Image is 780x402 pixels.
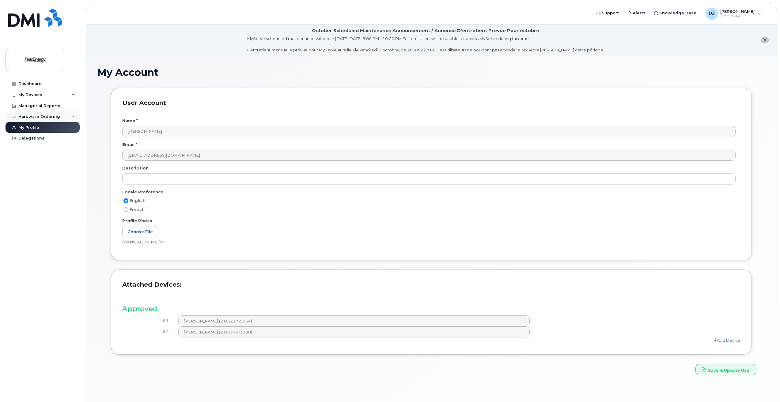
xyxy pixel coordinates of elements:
label: Description [122,165,149,171]
div: Accepts jpg, jpeg, png files [122,240,736,244]
h4: #2 [127,329,169,334]
div: MyServe scheduled maintenance will occur [DATE][DATE] 8:00 PM - 10:00 PM Eastern. Users will be u... [247,36,604,53]
span: French [130,207,145,212]
input: French [123,207,128,212]
label: Email * [122,142,137,147]
h4: #1 [127,318,169,323]
input: English [123,198,128,203]
h1: My Account [97,67,766,78]
button: close notification [761,37,769,43]
h3: User Account [122,99,740,112]
label: Name * [122,118,138,124]
iframe: Messenger Launcher [753,375,775,397]
h3: Approved [122,305,740,313]
label: Locale Preference [122,189,163,195]
button: Save & Update User [695,364,756,375]
label: Profile Photo [122,218,152,224]
span: English [130,198,146,203]
h3: Attached Devices: [122,281,740,294]
a: Add Device [714,338,740,343]
div: October Scheduled Maintenance Announcement / Annonce D'entretient Prévue Pour octobre [312,28,539,34]
label: Choose File [122,226,158,237]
